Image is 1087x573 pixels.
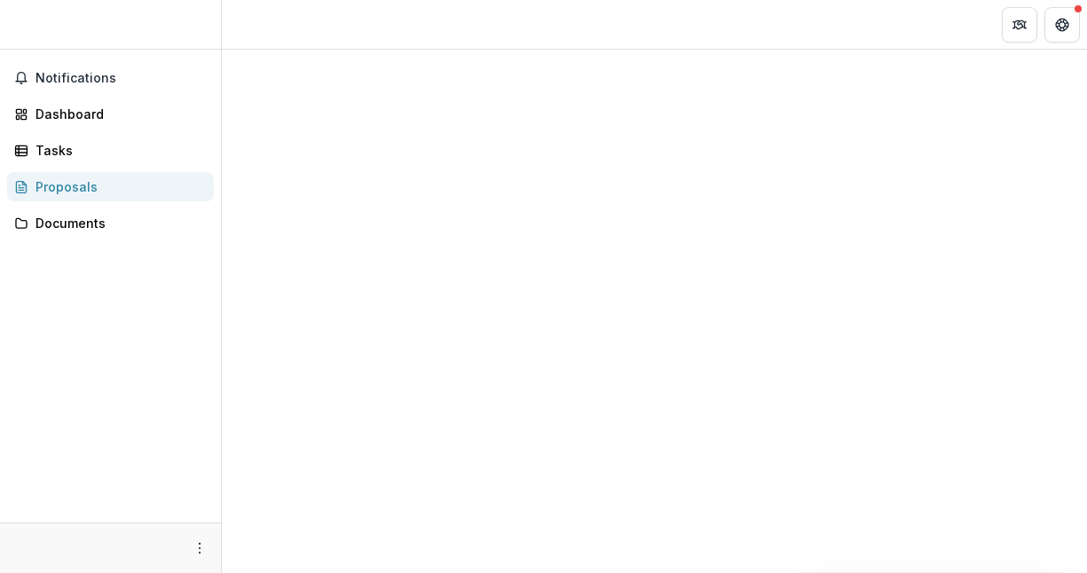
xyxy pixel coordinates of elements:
span: Notifications [35,71,207,86]
a: Tasks [7,136,214,165]
div: Tasks [35,141,200,160]
button: Get Help [1044,7,1080,43]
a: Documents [7,208,214,238]
a: Proposals [7,172,214,201]
div: Proposals [35,177,200,196]
div: Documents [35,214,200,232]
div: Dashboard [35,105,200,123]
a: Dashboard [7,99,214,129]
button: Notifications [7,64,214,92]
button: More [189,538,210,559]
button: Partners [1002,7,1037,43]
